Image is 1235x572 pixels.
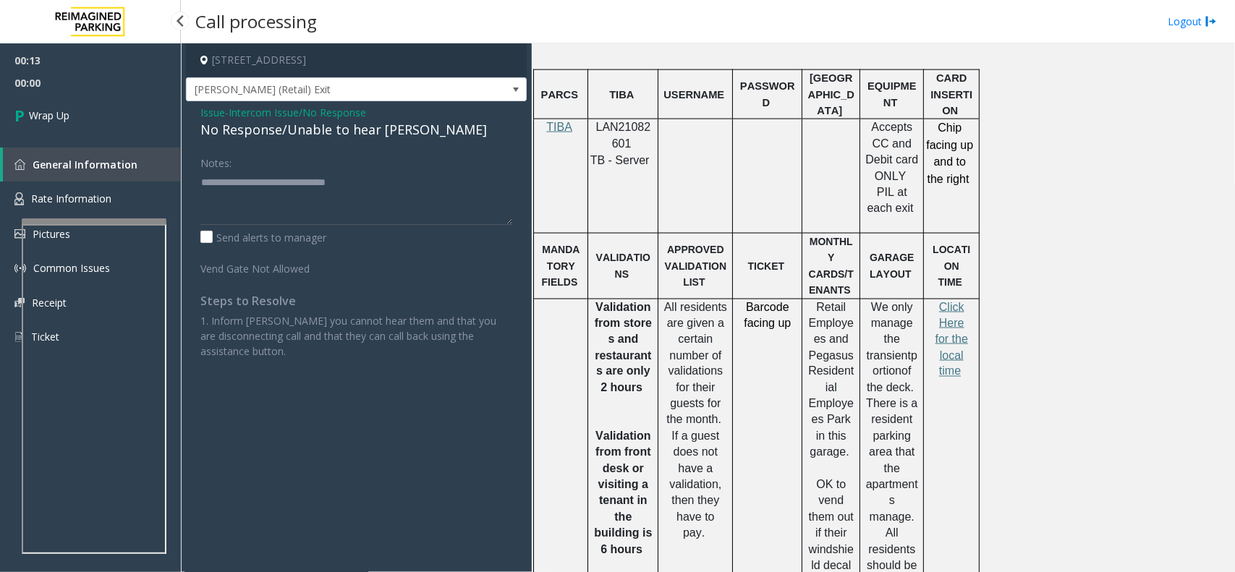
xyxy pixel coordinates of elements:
span: . [846,446,849,458]
a: Logout [1168,14,1217,29]
div: No Response/Unable to hear [PERSON_NAME] [200,120,512,140]
h4: Steps to Resolve [200,294,512,308]
span: GARAGE LAYOUT [870,252,914,279]
span: of the deck. [867,365,914,393]
span: PASSWORD [740,80,795,108]
span: CARD INSERTION [930,72,972,116]
label: Vend Gate Not Allowed [197,256,330,276]
span: Validation from stores and restaurants are only 2 hours [595,301,652,394]
span: TB - Server [590,154,650,166]
span: [GEOGRAPHIC_DATA] [808,72,854,116]
h4: [STREET_ADDRESS] [186,43,527,77]
span: [PERSON_NAME] (Retail) Exit [187,78,458,101]
span: Rate Information [31,192,111,205]
span: - [225,106,366,119]
img: 'icon' [14,159,25,170]
span: All residents are given a certain number of validations for their guests for the month. If a gues... [664,301,727,539]
span: Click Here for the local time [935,301,968,378]
img: logout [1205,14,1217,29]
span: EQUIPMENT [867,80,917,108]
span: PIL at each exit [867,186,914,214]
span: We only manage the transient [867,301,913,362]
span: alidation from front desk or visiting a tenant in the building is 6 hours [594,430,652,556]
img: 'icon' [14,262,26,274]
label: Send alerts to manager [200,230,326,245]
a: TIBA [546,121,572,133]
p: 1. Inform [PERSON_NAME] you cannot hear them and that you are disconnecting call and that they ca... [200,313,512,359]
span: MONTHLY CARDS/TENANTS [809,236,854,296]
span: Intercom Issue/No Response [229,105,366,120]
span: Chip facing up and to the right [926,121,973,184]
span: portion [873,349,917,377]
h3: Call processing [188,4,324,39]
span: Issue [200,105,225,120]
span: V [595,430,603,443]
span: Wrap Up [29,108,69,123]
span: LAN21082601 [596,121,651,149]
span: MANDATORY FIELDS [541,244,580,288]
span: TICKET [748,260,785,272]
span: TIBA [609,89,634,101]
span: Accepts CC and Debit card ONLY [865,121,918,182]
img: 'icon' [14,192,24,205]
img: 'icon' [14,330,24,343]
label: Notes: [200,150,232,171]
img: 'icon' [14,298,25,307]
a: Click Here for the local time [935,302,968,378]
img: 'icon' [14,229,25,239]
span: VALIDATIONS [596,252,650,279]
span: LOCATION TIME [933,244,970,288]
a: General Information [3,148,181,182]
span: USERNAME [663,89,724,101]
span: TIBA [546,121,572,133]
span: General Information [33,158,137,171]
span: PARCS [541,89,578,101]
span: APPROVED VALIDATION LIST [665,244,727,288]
